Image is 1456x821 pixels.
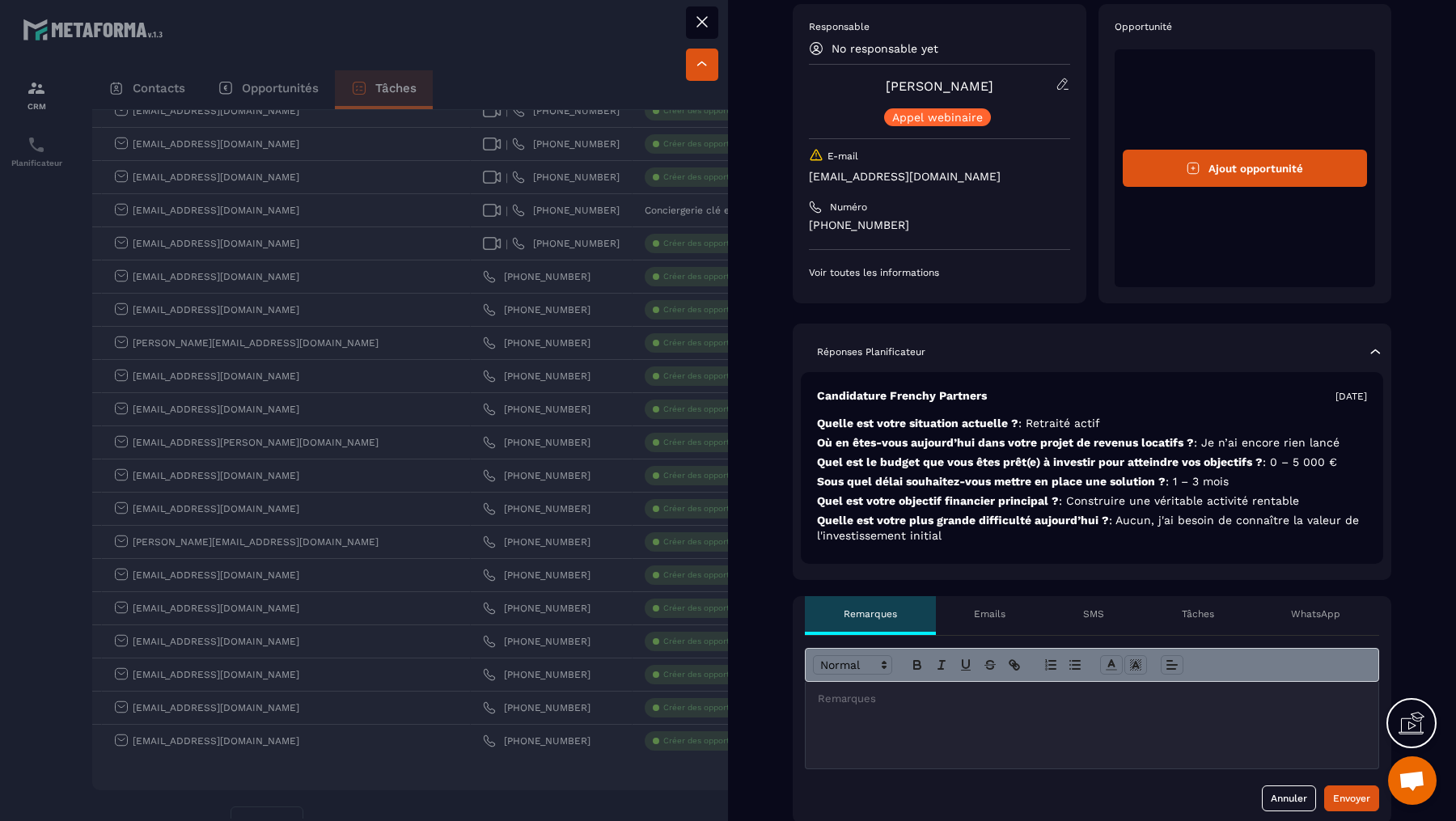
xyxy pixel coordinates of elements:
[817,345,925,358] p: Réponses Planificateur
[1263,455,1337,468] span: : 0 – 5 000 €
[827,150,858,163] p: E-mail
[886,78,993,94] a: [PERSON_NAME]
[1388,756,1437,805] div: Ouvrir le chat
[817,493,1367,509] p: Quel est votre objectif financier principal ?
[809,266,1070,279] p: Voir toutes les informations
[832,42,938,55] p: No responsable yet
[1018,417,1100,430] span: : Retraité actif
[1166,475,1229,488] span: : 1 – 3 mois
[1083,607,1104,620] p: SMS
[817,388,987,404] p: Candidature Frenchy Partners
[1335,390,1367,403] p: [DATE]
[1333,790,1370,806] div: Envoyer
[809,20,1070,33] p: Responsable
[974,607,1005,620] p: Emails
[1182,607,1214,620] p: Tâches
[817,474,1367,489] p: Sous quel délai souhaitez-vous mettre en place une solution ?
[1059,494,1299,507] span: : Construire une véritable activité rentable
[830,201,867,214] p: Numéro
[1262,785,1316,811] button: Annuler
[892,112,983,123] p: Appel webinaire
[1324,785,1379,811] button: Envoyer
[817,435,1367,451] p: Où en êtes-vous aujourd’hui dans votre projet de revenus locatifs ?
[1115,20,1376,33] p: Opportunité
[817,455,1367,470] p: Quel est le budget que vous êtes prêt(e) à investir pour atteindre vos objectifs ?
[1123,150,1368,187] button: Ajout opportunité
[1194,436,1340,449] span: : Je n’ai encore rien lancé
[844,607,897,620] p: Remarques
[809,169,1070,184] p: [EMAIL_ADDRESS][DOMAIN_NAME]
[817,416,1367,431] p: Quelle est votre situation actuelle ?
[817,513,1367,544] p: Quelle est votre plus grande difficulté aujourd’hui ?
[809,218,1070,233] p: [PHONE_NUMBER]
[1291,607,1340,620] p: WhatsApp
